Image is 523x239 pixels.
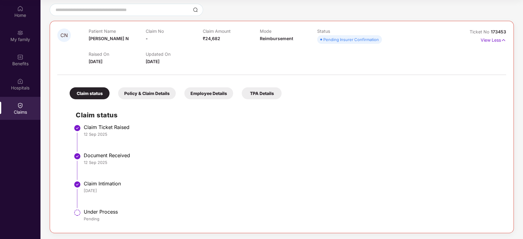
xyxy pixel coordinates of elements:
[89,36,129,41] span: [PERSON_NAME] N
[501,37,506,44] img: svg+xml;base64,PHN2ZyB4bWxucz0iaHR0cDovL3d3dy53My5vcmcvMjAwMC9zdmciIHdpZHRoPSIxNyIgaGVpZ2h0PSIxNy...
[317,28,374,34] p: Status
[84,131,500,137] div: 12 Sep 2025
[76,110,500,120] h2: Claim status
[70,87,110,99] div: Claim status
[74,153,81,160] img: svg+xml;base64,PHN2ZyBpZD0iU3RlcC1Eb25lLTMyeDMyIiB4bWxucz0iaHR0cDovL3d3dy53My5vcmcvMjAwMC9zdmciIH...
[74,124,81,132] img: svg+xml;base64,PHN2ZyBpZD0iU3RlcC1Eb25lLTMyeDMyIiB4bWxucz0iaHR0cDovL3d3dy53My5vcmcvMjAwMC9zdmciIH...
[84,160,500,165] div: 12 Sep 2025
[84,180,500,187] div: Claim Intimation
[84,209,500,215] div: Under Process
[84,216,500,222] div: Pending
[203,36,220,41] span: ₹24,682
[84,124,500,130] div: Claim Ticket Raised
[84,188,500,193] div: [DATE]
[60,33,68,38] span: CN
[491,29,506,34] span: 173453
[89,28,146,34] p: Patient Name
[470,29,491,34] span: Ticket No
[118,87,176,99] div: Policy & Claim Details
[17,54,23,60] img: svg+xml;base64,PHN2ZyBpZD0iQmVuZWZpdHMiIHhtbG5zPSJodHRwOi8vd3d3LnczLm9yZy8yMDAwL3N2ZyIgd2lkdGg9Ij...
[17,30,23,36] img: svg+xml;base64,PHN2ZyB3aWR0aD0iMjAiIGhlaWdodD0iMjAiIHZpZXdCb3g9IjAgMCAyMCAyMCIgZmlsbD0ibm9uZSIgeG...
[74,209,81,216] img: svg+xml;base64,PHN2ZyBpZD0iU3RlcC1QZW5kaW5nLTMyeDMyIiB4bWxucz0iaHR0cDovL3d3dy53My5vcmcvMjAwMC9zdm...
[17,78,23,84] img: svg+xml;base64,PHN2ZyBpZD0iSG9zcGl0YWxzIiB4bWxucz0iaHR0cDovL3d3dy53My5vcmcvMjAwMC9zdmciIHdpZHRoPS...
[17,6,23,12] img: svg+xml;base64,PHN2ZyBpZD0iSG9tZSIgeG1sbnM9Imh0dHA6Ly93d3cudzMub3JnLzIwMDAvc3ZnIiB3aWR0aD0iMjAiIG...
[146,36,148,41] span: -
[17,102,23,108] img: svg+xml;base64,PHN2ZyBpZD0iQ2xhaW0iIHhtbG5zPSJodHRwOi8vd3d3LnczLm9yZy8yMDAwL3N2ZyIgd2lkdGg9IjIwIi...
[74,181,81,188] img: svg+xml;base64,PHN2ZyBpZD0iU3RlcC1Eb25lLTMyeDMyIiB4bWxucz0iaHR0cDovL3d3dy53My5vcmcvMjAwMC9zdmciIH...
[84,152,500,158] div: Document Received
[89,59,102,64] span: [DATE]
[203,28,260,34] p: Claim Amount
[260,36,293,41] span: Reimbursement
[184,87,233,99] div: Employee Details
[260,28,317,34] p: Mode
[481,35,506,44] p: View Less
[323,36,379,43] div: Pending Insurer Confirmation
[242,87,282,99] div: TPA Details
[193,7,198,12] img: svg+xml;base64,PHN2ZyBpZD0iU2VhcmNoLTMyeDMyIiB4bWxucz0iaHR0cDovL3d3dy53My5vcmcvMjAwMC9zdmciIHdpZH...
[89,51,146,57] p: Raised On
[146,28,203,34] p: Claim No
[146,51,203,57] p: Updated On
[146,59,160,64] span: [DATE]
